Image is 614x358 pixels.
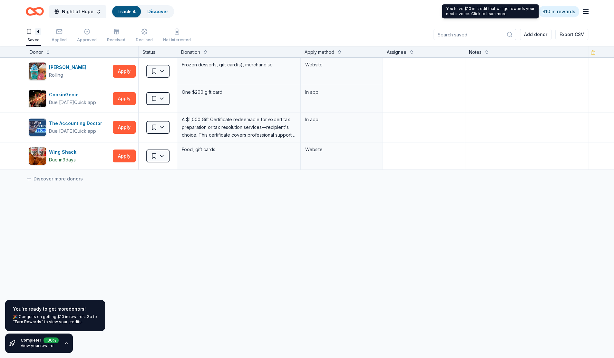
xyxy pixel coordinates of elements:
[26,26,41,46] button: 4Saved
[49,156,76,164] div: Due in 9 days
[13,319,43,324] a: "Earn Rewards"
[21,343,54,348] a: View your reward
[26,4,44,19] a: Home
[13,305,97,313] div: You're ready to get more donors !
[163,34,191,39] div: Not interested
[13,314,97,324] div: 🎉 Congrats on getting $10 in rewards. Go to to view your credits.
[21,337,59,343] div: Complete!
[49,63,89,71] div: [PERSON_NAME]
[49,99,74,106] div: Due [DATE]
[139,46,177,57] div: Status
[28,62,110,80] button: Image for Bahama Buck's[PERSON_NAME]Rolling
[147,9,168,14] a: Discover
[305,116,378,123] div: In app
[113,92,136,105] button: Apply
[49,148,79,156] div: Wing Shack
[107,37,125,43] div: Received
[52,37,67,43] div: Applied
[305,48,334,56] div: Apply method
[49,127,74,135] div: Due [DATE]
[117,9,136,14] a: Track· 4
[77,37,97,43] div: Approved
[26,37,41,43] div: Saved
[113,121,136,134] button: Apply
[44,336,59,342] div: 100 %
[49,91,96,99] div: CookinGenie
[35,28,41,35] div: 4
[181,115,297,140] div: A $1,000 Gift Certificate redeemable for expert tax preparation or tax resolution services—recipi...
[181,60,297,69] div: Frozen desserts, gift card(s), merchandise
[442,4,539,18] div: You have $10 in credit that will go towards your next invoice. Click to learn more.
[539,6,579,17] a: $10 in rewards
[49,5,106,18] button: Night of Hope
[29,90,46,107] img: Image for CookinGenie
[181,145,297,154] div: Food, gift cards
[77,26,97,46] button: Approved
[28,147,110,165] button: Image for Wing ShackWing ShackDue in9days
[29,63,46,80] img: Image for Bahama Buck's
[113,150,136,162] button: Apply
[136,26,153,46] button: Declined
[30,48,43,56] div: Donor
[49,120,105,127] div: The Accounting Doctor
[305,146,378,153] div: Website
[28,90,110,108] button: Image for CookinGenieCookinGenieDue [DATE]Quick app
[112,5,174,18] button: Track· 4Discover
[49,71,63,79] div: Rolling
[555,29,588,40] button: Export CSV
[29,147,46,165] img: Image for Wing Shack
[107,26,125,46] button: Received
[26,175,83,183] a: Discover more donors
[113,65,136,78] button: Apply
[74,99,96,106] div: Quick app
[305,88,378,96] div: In app
[74,128,96,134] div: Quick app
[52,26,67,46] button: Applied
[305,61,378,69] div: Website
[434,29,516,40] input: Search saved
[181,48,200,56] div: Donation
[62,8,93,15] span: Night of Hope
[28,118,110,136] button: Image for The Accounting DoctorThe Accounting DoctorDue [DATE]Quick app
[136,37,153,43] div: Declined
[181,88,297,97] div: One $200 gift card
[387,48,406,56] div: Assignee
[520,29,551,40] button: Add donor
[469,48,482,56] div: Notes
[29,119,46,136] img: Image for The Accounting Doctor
[163,26,191,46] button: Not interested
